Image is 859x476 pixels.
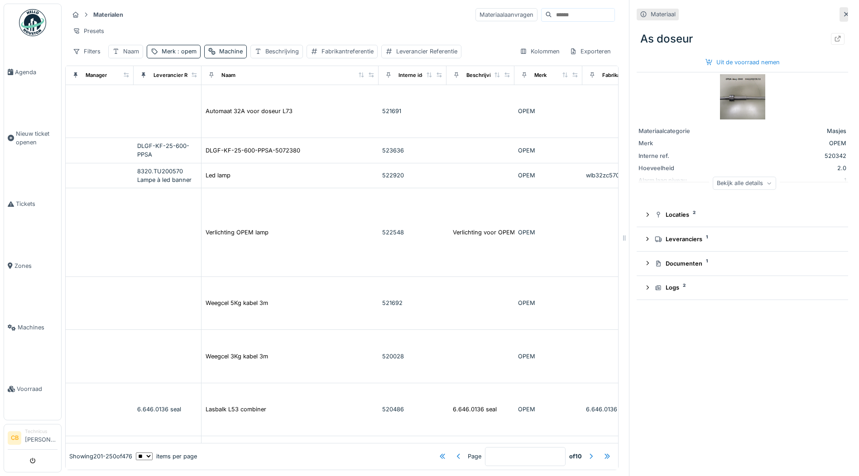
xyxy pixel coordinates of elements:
span: Tickets [16,200,58,208]
strong: Materialen [90,10,127,19]
div: Led lamp [206,171,230,180]
div: Materiaal [651,10,676,19]
div: Documenten [655,259,837,268]
div: Lasbalk L53 combiner [206,405,266,414]
li: [PERSON_NAME] [25,428,58,447]
span: Voorraad [17,385,58,393]
div: OPEM [518,107,579,115]
span: Machines [18,323,58,332]
div: wlb32zc570pbqm [586,171,647,180]
div: DLGF-KF-25-600-PPSA-5072380 [206,146,300,155]
div: OPEM [518,228,579,237]
div: Interne ref. [638,152,706,160]
div: Masjes [710,127,846,135]
div: 522548 [382,228,443,237]
div: Uit de voorraad nemen [702,56,783,68]
div: Manager [86,71,107,79]
div: 520342 [710,152,846,160]
img: Badge_color-CXgf-gQk.svg [19,9,46,36]
div: 520486 [382,405,443,414]
span: DLGF-KF-25-600-PPSA [137,143,189,158]
a: Machines [4,297,61,358]
div: Machine [219,47,243,56]
span: Zones [14,262,58,270]
div: Verlichting voor OPEM lamp [453,228,530,237]
div: Bekijk alle details [713,176,776,190]
div: Presets [69,24,108,38]
div: Verlichting OPEM lamp [206,228,269,237]
div: 522920 [382,171,443,180]
div: Beschrijving [265,47,299,56]
div: As doseur [637,27,848,51]
div: Materiaalcategorie [638,127,706,135]
div: OPEM [518,146,579,155]
div: Hoeveelheid [638,164,706,172]
div: Leverancier Referentie [154,71,210,79]
div: Automaat 32A voor doseur L73 [206,107,293,115]
div: Leverancier Referentie [396,47,457,56]
div: 520028 [382,352,443,361]
div: 521692 [382,299,443,307]
div: 521691 [382,107,443,115]
div: Technicus [25,428,58,435]
div: Materiaalaanvragen [475,8,537,21]
a: Zones [4,235,61,296]
div: Showing 201 - 250 of 476 [69,452,132,461]
div: Exporteren [566,45,615,58]
li: CB [8,431,21,445]
div: Beschrijving [466,71,497,79]
span: 8320.TU200570 Lampe à led banner [137,168,192,183]
div: OPEM [518,352,579,361]
div: 6.646.0136 seal [586,405,647,414]
a: Nieuw ticket openen [4,103,61,173]
div: Locaties [655,210,837,219]
div: Weegcel 5Kg kabel 3m [206,299,268,307]
span: : opem [176,48,197,55]
div: Naam [123,47,139,56]
div: Naam [221,71,235,79]
summary: Leveranciers1 [640,231,845,248]
div: Fabrikantreferentie [322,47,374,56]
div: Merk [162,47,197,56]
img: As doseur [720,74,765,119]
div: Merk [534,71,547,79]
div: OPEM [518,299,579,307]
div: Logs [655,283,837,292]
div: Interne identificator [398,71,447,79]
div: 2.0 [710,164,846,172]
div: items per page [136,452,197,461]
div: OPEM [518,171,579,180]
span: Nieuw ticket openen [16,129,58,147]
summary: Locaties2 [640,206,845,223]
div: Leveranciers [655,235,837,243]
summary: Logs2 [640,280,845,296]
span: 6.646.0136 seal [137,406,181,413]
a: CB Technicus[PERSON_NAME] [8,428,58,450]
div: Page [468,452,481,461]
div: Merk [638,139,706,148]
div: 523636 [382,146,443,155]
div: OPEM [710,139,846,148]
div: Fabrikantreferentie [602,71,649,79]
div: Filters [69,45,105,58]
div: Kolommen [516,45,564,58]
div: Weegcel 3Kg kabel 3m [206,352,268,361]
a: Tickets [4,173,61,235]
strong: of 10 [569,452,582,461]
div: OPEM [518,405,579,414]
summary: Documenten1 [640,255,845,272]
a: Voorraad [4,358,61,420]
span: Agenda [15,68,58,76]
div: 6.646.0136 seal [453,405,497,414]
a: Agenda [4,41,61,103]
